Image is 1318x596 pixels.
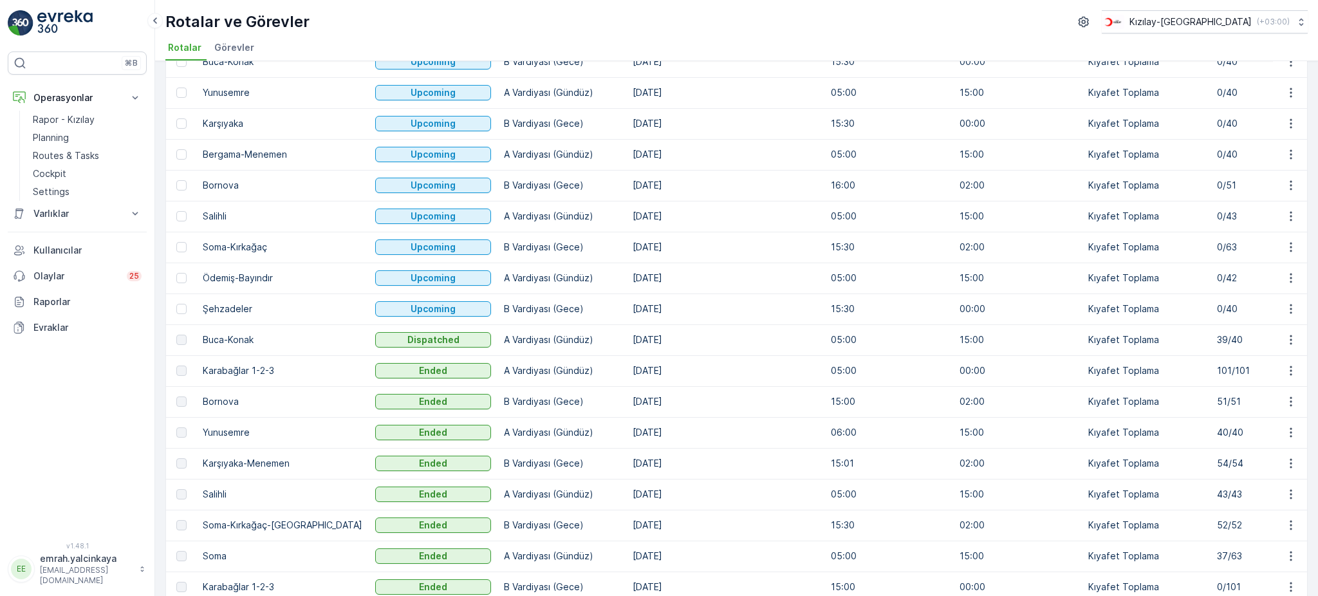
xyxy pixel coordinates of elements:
td: 15:00 [953,77,1082,108]
p: Upcoming [411,303,456,315]
p: Rotalar ve Görevler [165,12,310,32]
td: 02:00 [953,448,1082,479]
td: A Vardiyası (Gündüz) [497,479,626,510]
td: 06:00 [824,417,953,448]
td: Kıyafet Toplama [1082,541,1211,572]
p: Olaylar [33,270,119,283]
p: Ended [419,581,447,593]
td: 05:00 [824,263,953,293]
td: A Vardiyası (Gündüz) [497,417,626,448]
td: Kıyafet Toplama [1082,293,1211,324]
td: Karşıyaka-Menemen [196,448,369,479]
td: Karabağlar 1-2-3 [196,355,369,386]
td: B Vardiyası (Gece) [497,293,626,324]
td: A Vardiyası (Gündüz) [497,263,626,293]
div: Toggle Row Selected [176,520,187,530]
td: [DATE] [626,108,824,139]
button: Upcoming [375,54,491,70]
td: [DATE] [626,263,824,293]
p: Ended [419,550,447,563]
button: Ended [375,394,491,409]
button: Upcoming [375,147,491,162]
a: Raporlar [8,289,147,315]
td: B Vardiyası (Gece) [497,448,626,479]
td: 15:00 [953,201,1082,232]
td: Kıyafet Toplama [1082,386,1211,417]
p: Upcoming [411,272,456,284]
td: B Vardiyası (Gece) [497,232,626,263]
td: [DATE] [626,201,824,232]
p: Upcoming [411,55,456,68]
td: 15:00 [953,324,1082,355]
td: [DATE] [626,479,824,510]
p: Rapor - Kızılay [33,113,95,126]
p: Raporlar [33,295,142,308]
td: Kıyafet Toplama [1082,355,1211,386]
td: 05:00 [824,355,953,386]
button: Upcoming [375,270,491,286]
div: Toggle Row Selected [176,57,187,67]
td: [DATE] [626,417,824,448]
div: Toggle Row Selected [176,88,187,98]
p: Ended [419,364,447,377]
p: Ended [419,426,447,439]
td: 00:00 [953,355,1082,386]
button: Varlıklar [8,201,147,227]
button: Upcoming [375,239,491,255]
td: Ödemiş-Bayındır [196,263,369,293]
div: Toggle Row Selected [176,366,187,376]
td: Salihli [196,479,369,510]
td: 00:00 [953,293,1082,324]
div: Toggle Row Selected [176,458,187,469]
td: Kıyafet Toplama [1082,232,1211,263]
div: Toggle Row Selected [176,396,187,407]
td: Yunusemre [196,417,369,448]
td: Soma [196,541,369,572]
td: 00:00 [953,46,1082,77]
p: ( +03:00 ) [1257,17,1290,27]
p: Operasyonlar [33,91,121,104]
td: Kıyafet Toplama [1082,448,1211,479]
td: Kıyafet Toplama [1082,108,1211,139]
span: v 1.48.1 [8,542,147,550]
a: Evraklar [8,315,147,340]
p: [EMAIL_ADDRESS][DOMAIN_NAME] [40,565,133,586]
td: 05:00 [824,139,953,170]
a: Routes & Tasks [28,147,147,165]
td: [DATE] [626,448,824,479]
button: Ended [375,548,491,564]
button: Operasyonlar [8,85,147,111]
td: Kıyafet Toplama [1082,479,1211,510]
td: B Vardiyası (Gece) [497,510,626,541]
img: k%C4%B1z%C4%B1lay_jywRncg.png [1102,15,1124,29]
td: Kıyafet Toplama [1082,263,1211,293]
div: Toggle Row Selected [176,551,187,561]
p: Cockpit [33,167,66,180]
div: Toggle Row Selected [176,242,187,252]
td: 15:30 [824,108,953,139]
td: A Vardiyası (Gündüz) [497,355,626,386]
div: Toggle Row Selected [176,180,187,191]
img: logo_light-DOdMpM7g.png [37,10,93,36]
td: Kıyafet Toplama [1082,201,1211,232]
td: A Vardiyası (Gündüz) [497,324,626,355]
span: Rotalar [168,41,201,54]
p: Ended [419,488,447,501]
div: Toggle Row Selected [176,211,187,221]
td: 15:00 [953,263,1082,293]
td: A Vardiyası (Gündüz) [497,201,626,232]
td: [DATE] [626,170,824,201]
td: 00:00 [953,108,1082,139]
p: Dispatched [407,333,459,346]
div: Toggle Row Selected [176,489,187,499]
td: [DATE] [626,386,824,417]
p: Ended [419,519,447,532]
td: 15:00 [953,479,1082,510]
button: Ended [375,579,491,595]
td: 05:00 [824,324,953,355]
p: Upcoming [411,86,456,99]
td: [DATE] [626,510,824,541]
div: Toggle Row Selected [176,427,187,438]
td: [DATE] [626,77,824,108]
td: 15:30 [824,510,953,541]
